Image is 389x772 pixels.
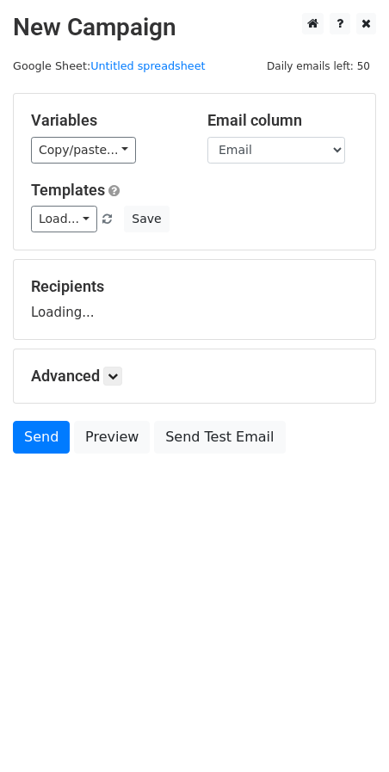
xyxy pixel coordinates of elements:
h5: Recipients [31,277,358,296]
h5: Variables [31,111,182,130]
a: Copy/paste... [31,137,136,164]
small: Google Sheet: [13,59,206,72]
div: Loading... [31,277,358,322]
h2: New Campaign [13,13,376,42]
a: Preview [74,421,150,454]
button: Save [124,206,169,232]
span: Daily emails left: 50 [261,57,376,76]
h5: Email column [207,111,358,130]
h5: Advanced [31,367,358,386]
a: Untitled spreadsheet [90,59,205,72]
a: Load... [31,206,97,232]
a: Send Test Email [154,421,285,454]
a: Send [13,421,70,454]
a: Templates [31,181,105,199]
a: Daily emails left: 50 [261,59,376,72]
